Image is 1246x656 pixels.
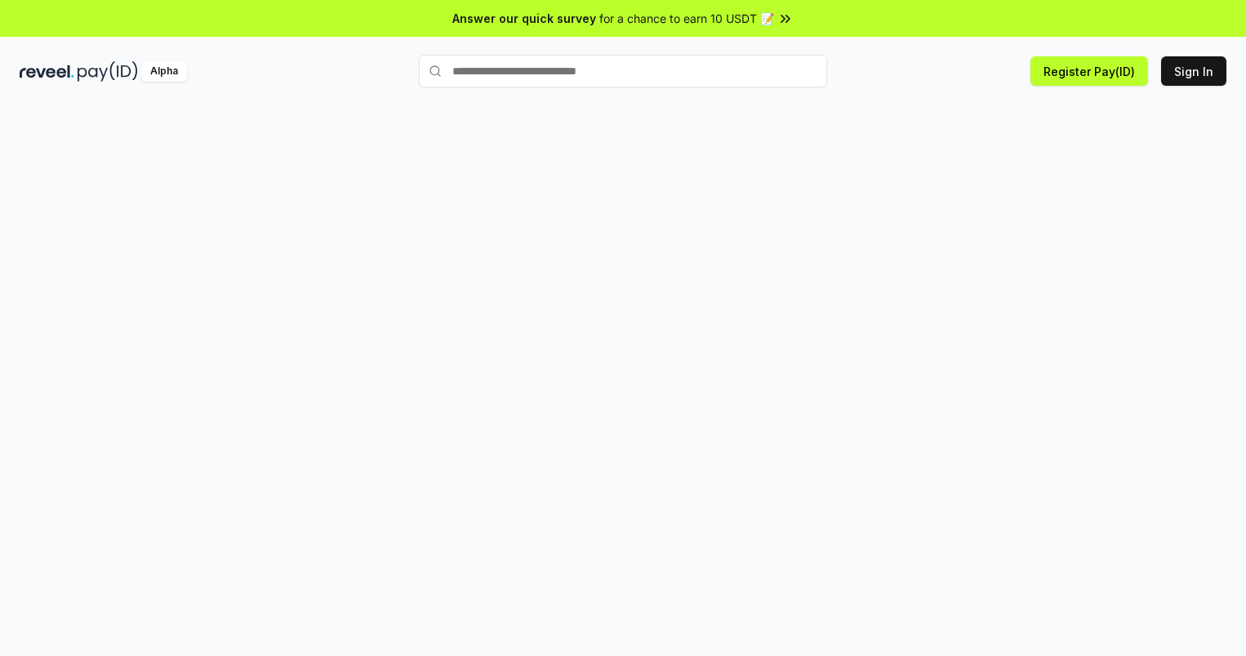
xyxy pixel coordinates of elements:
[20,61,74,82] img: reveel_dark
[452,10,596,27] span: Answer our quick survey
[78,61,138,82] img: pay_id
[1161,56,1226,86] button: Sign In
[599,10,774,27] span: for a chance to earn 10 USDT 📝
[141,61,187,82] div: Alpha
[1030,56,1148,86] button: Register Pay(ID)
